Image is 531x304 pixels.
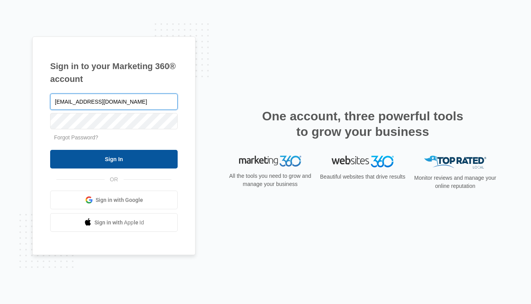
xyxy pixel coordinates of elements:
[96,196,143,204] span: Sign in with Google
[239,156,301,167] img: Marketing 360
[105,175,124,184] span: OR
[260,108,466,139] h2: One account, three powerful tools to grow your business
[227,172,314,188] p: All the tools you need to grow and manage your business
[50,191,178,209] a: Sign in with Google
[94,219,144,227] span: Sign in with Apple Id
[332,156,394,167] img: Websites 360
[319,173,406,181] p: Beautiful websites that drive results
[50,94,178,110] input: Email
[424,156,486,169] img: Top Rated Local
[50,60,178,85] h1: Sign in to your Marketing 360® account
[412,174,499,190] p: Monitor reviews and manage your online reputation
[54,134,98,141] a: Forgot Password?
[50,150,178,169] input: Sign In
[50,213,178,232] a: Sign in with Apple Id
